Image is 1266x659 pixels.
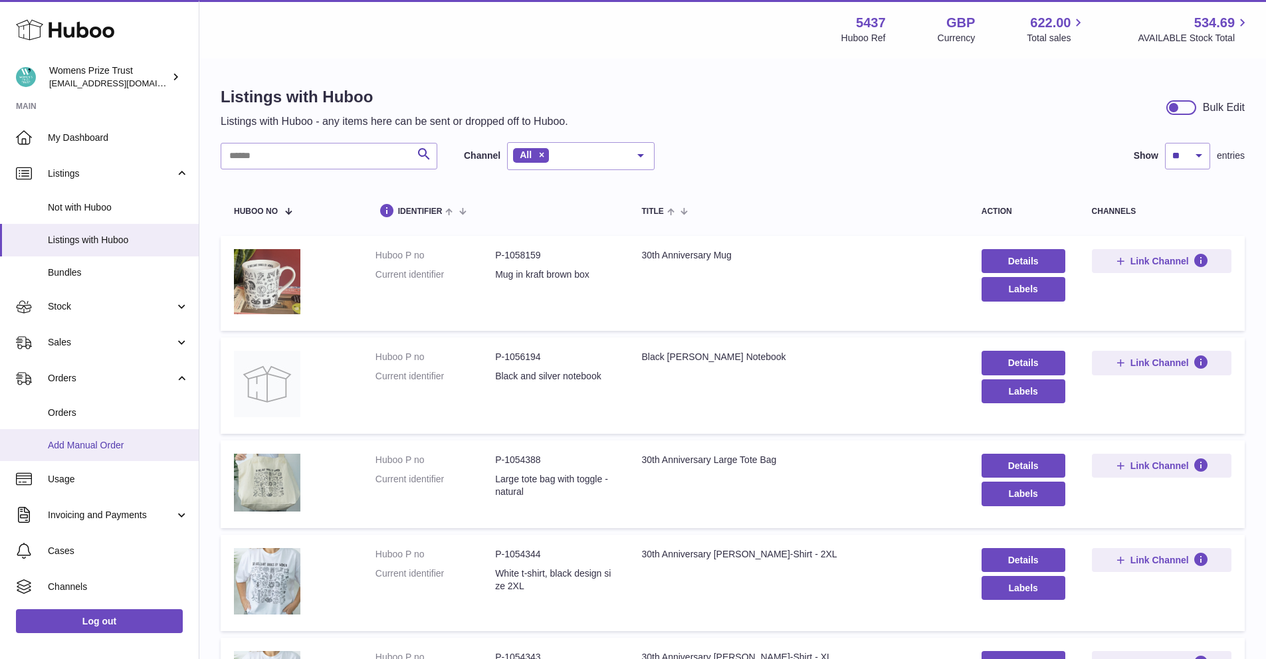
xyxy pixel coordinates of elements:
span: Link Channel [1130,255,1189,267]
span: Orders [48,372,175,385]
img: 30th Anniversary Large Tote Bag [234,454,300,512]
div: 30th Anniversary Large Tote Bag [641,454,954,466]
button: Link Channel [1092,249,1231,273]
span: Sales [48,336,175,349]
span: [EMAIL_ADDRESS][DOMAIN_NAME] [49,78,195,88]
dt: Huboo P no [375,249,495,262]
span: My Dashboard [48,132,189,144]
span: Link Channel [1130,554,1189,566]
dd: Mug in kraft brown box [495,268,615,281]
span: Huboo no [234,207,278,216]
span: Bundles [48,266,189,279]
dd: Large tote bag with toggle - natural [495,473,615,498]
span: Not with Huboo [48,201,189,214]
div: channels [1092,207,1231,216]
dt: Huboo P no [375,454,495,466]
span: identifier [398,207,443,216]
span: Stock [48,300,175,313]
span: title [641,207,663,216]
span: Cases [48,545,189,557]
img: 30th Anniversary Scarlett Curtis T-Shirt - 2XL [234,548,300,614]
a: Details [982,454,1065,478]
span: 622.00 [1030,14,1071,32]
span: Link Channel [1130,460,1189,472]
dd: Black and silver notebook [495,370,615,383]
div: Currency [938,32,976,45]
span: Listings [48,167,175,180]
button: Link Channel [1092,454,1231,478]
dd: P-1056194 [495,351,615,363]
a: Details [982,351,1065,375]
button: Labels [982,482,1065,506]
span: All [520,149,532,160]
button: Labels [982,277,1065,301]
div: Bulk Edit [1203,100,1245,115]
span: Link Channel [1130,357,1189,369]
dd: P-1054344 [495,548,615,561]
div: 30th Anniversary Mug [641,249,954,262]
p: Listings with Huboo - any items here can be sent or dropped off to Huboo. [221,114,568,129]
button: Link Channel [1092,351,1231,375]
label: Show [1134,149,1158,162]
a: Details [982,249,1065,273]
dd: P-1054388 [495,454,615,466]
dt: Huboo P no [375,351,495,363]
div: action [982,207,1065,216]
strong: GBP [946,14,975,32]
span: Usage [48,473,189,486]
img: Black Elizabeth Gilbert Notebook [234,351,300,417]
div: Black [PERSON_NAME] Notebook [641,351,954,363]
a: 534.69 AVAILABLE Stock Total [1138,14,1250,45]
img: 30th Anniversary Mug [234,249,300,314]
dt: Current identifier [375,370,495,383]
dd: P-1058159 [495,249,615,262]
dt: Huboo P no [375,548,495,561]
dt: Current identifier [375,567,495,593]
span: Add Manual Order [48,439,189,452]
dt: Current identifier [375,473,495,498]
span: Total sales [1027,32,1086,45]
dt: Current identifier [375,268,495,281]
a: 622.00 Total sales [1027,14,1086,45]
span: entries [1217,149,1245,162]
span: Orders [48,407,189,419]
div: Womens Prize Trust [49,64,169,90]
label: Channel [464,149,500,162]
button: Link Channel [1092,548,1231,572]
a: Details [982,548,1065,572]
span: Listings with Huboo [48,234,189,246]
a: Log out [16,609,183,633]
button: Labels [982,379,1065,403]
dd: White t-shirt, black design size 2XL [495,567,615,593]
img: info@womensprizeforfiction.co.uk [16,67,36,87]
span: AVAILABLE Stock Total [1138,32,1250,45]
button: Labels [982,576,1065,600]
div: Huboo Ref [841,32,886,45]
h1: Listings with Huboo [221,86,568,108]
span: Invoicing and Payments [48,509,175,521]
span: Channels [48,581,189,593]
div: 30th Anniversary [PERSON_NAME]-Shirt - 2XL [641,548,954,561]
strong: 5437 [856,14,886,32]
span: 534.69 [1194,14,1235,32]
